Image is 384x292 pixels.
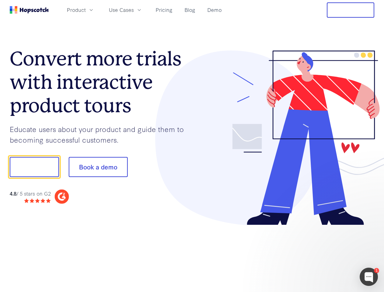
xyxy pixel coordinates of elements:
span: Use Cases [109,6,134,14]
a: Demo [205,5,224,15]
a: Home [10,6,49,14]
div: / 5 stars on G2 [10,190,51,197]
strong: 4.8 [10,190,16,197]
button: Free Trial [327,2,374,18]
a: Pricing [153,5,175,15]
button: Product [63,5,98,15]
button: Book a demo [69,157,128,177]
p: Educate users about your product and guide them to becoming successful customers. [10,124,192,145]
a: Blog [182,5,198,15]
h1: Convert more trials with interactive product tours [10,47,192,117]
button: Use Cases [105,5,146,15]
span: Product [67,6,86,14]
button: Show me! [10,157,59,177]
div: 1 [374,268,379,273]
